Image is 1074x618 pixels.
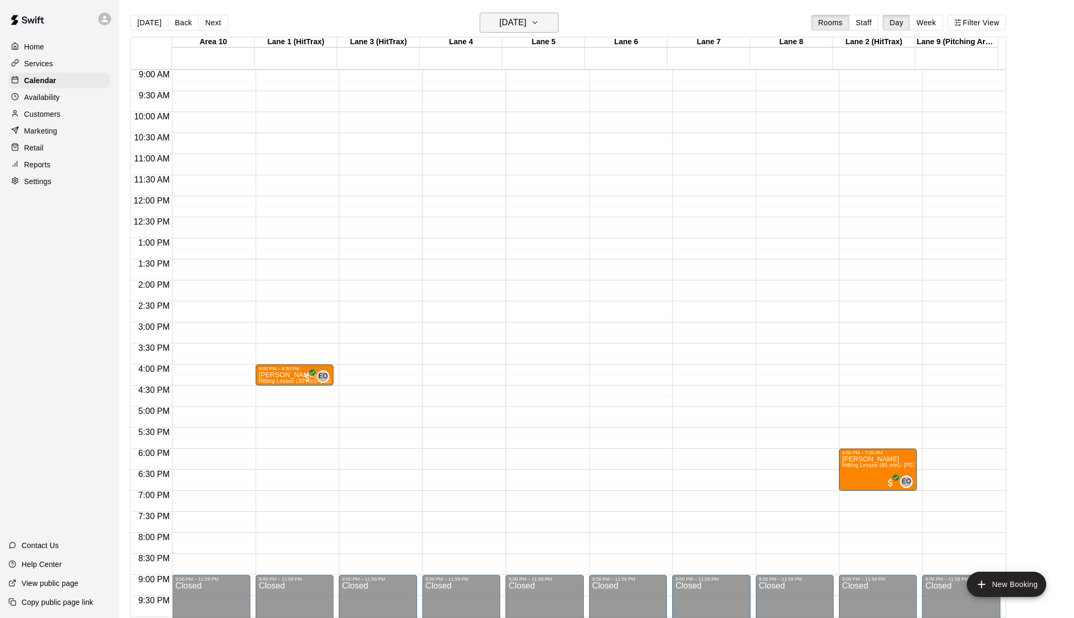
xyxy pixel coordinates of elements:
p: Settings [24,176,52,187]
p: Reports [24,159,50,170]
a: Reports [8,157,110,173]
p: Help Center [22,559,62,570]
span: 9:30 AM [136,91,173,100]
p: Customers [24,109,60,119]
span: 2:30 PM [136,301,173,310]
span: Hitting Lesson (30 min)- [PERSON_NAME] [259,378,366,384]
div: Lane 2 (HitTrax) [833,37,915,47]
button: Next [198,15,228,31]
span: 11:00 AM [131,154,173,163]
span: 2:00 PM [136,280,173,289]
span: 9:30 PM [136,596,173,605]
span: 6:00 PM [136,449,173,458]
span: 12:00 PM [131,196,172,205]
span: 11:30 AM [131,175,173,184]
span: 1:00 PM [136,238,173,247]
span: 10:00 AM [131,112,173,121]
a: Retail [8,140,110,156]
a: Calendar [8,73,110,88]
div: 9:00 PM – 11:59 PM [342,576,413,582]
a: Settings [8,174,110,189]
button: add [967,572,1046,597]
div: 6:00 PM – 7:00 PM [842,450,914,455]
span: 1:30 PM [136,259,173,268]
span: 7:00 PM [136,491,173,500]
span: Eric Opelski [904,475,913,488]
div: Lane 6 [585,37,667,47]
div: 9:00 PM – 11:59 PM [425,576,497,582]
span: 6:30 PM [136,470,173,479]
div: 4:00 PM – 4:30 PM: Sawyer Lloyd [256,364,333,386]
p: Contact Us [22,540,59,551]
div: 9:00 PM – 11:59 PM [259,576,330,582]
button: [DATE] [480,13,559,33]
p: Home [24,42,44,52]
div: Eric Opelski [317,370,329,383]
button: Day [883,15,910,31]
p: Availability [24,92,60,103]
div: 9:00 PM – 11:59 PM [759,576,830,582]
h6: [DATE] [499,15,526,30]
button: [DATE] [130,15,168,31]
div: Lane 4 [420,37,502,47]
a: Home [8,39,110,55]
div: Lane 5 [502,37,585,47]
div: Area 10 [172,37,255,47]
div: Lane 1 (HitTrax) [255,37,337,47]
div: Eric Opelski [900,475,913,488]
button: Filter View [947,15,1006,31]
span: 7:30 PM [136,512,173,521]
span: 3:30 PM [136,343,173,352]
span: 5:30 PM [136,428,173,437]
button: Rooms [811,15,849,31]
div: 9:00 PM – 11:59 PM [175,576,247,582]
span: 12:30 PM [131,217,172,226]
span: EO [318,371,328,382]
a: Availability [8,89,110,105]
button: Week [909,15,943,31]
div: 4:00 PM – 4:30 PM [259,366,330,371]
span: 9:00 AM [136,70,173,79]
div: Lane 3 (HitTrax) [337,37,420,47]
a: Marketing [8,123,110,139]
div: Lane 9 (Pitching Area) [915,37,998,47]
span: 4:00 PM [136,364,173,373]
div: 9:00 PM – 11:59 PM [592,576,664,582]
div: 6:00 PM – 7:00 PM: Violet Vega [839,449,917,491]
p: View public page [22,578,78,589]
div: Lane 7 [667,37,750,47]
span: EO [901,477,911,487]
div: 9:00 PM – 11:59 PM [675,576,747,582]
span: All customers have paid [885,478,896,488]
div: 9:00 PM – 11:59 PM [925,576,997,582]
span: 3:00 PM [136,322,173,331]
span: 9:00 PM [136,575,173,584]
span: All customers have paid [302,372,312,383]
p: Marketing [24,126,57,136]
a: Services [8,56,110,72]
div: 9:00 PM – 11:59 PM [842,576,914,582]
span: 10:30 AM [131,133,173,142]
span: 8:00 PM [136,533,173,542]
span: 5:00 PM [136,407,173,416]
span: 8:30 PM [136,554,173,563]
p: Retail [24,143,44,153]
p: Calendar [24,75,56,86]
div: Lane 8 [750,37,833,47]
a: Customers [8,106,110,122]
button: Back [168,15,199,31]
button: Staff [849,15,879,31]
span: Eric Opelski [321,370,329,383]
span: Hitting Lesson (60 min)- [PERSON_NAME] [842,462,949,468]
p: Copy public page link [22,597,93,607]
span: 4:30 PM [136,386,173,394]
